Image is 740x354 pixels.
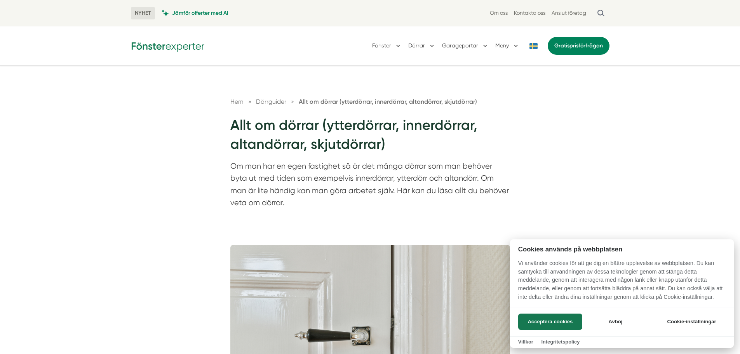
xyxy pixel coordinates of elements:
[510,246,734,253] h2: Cookies används på webbplatsen
[518,314,582,330] button: Acceptera cookies
[541,339,580,345] a: Integritetspolicy
[585,314,646,330] button: Avböj
[658,314,726,330] button: Cookie-inställningar
[518,339,533,345] a: Villkor
[510,259,734,307] p: Vi använder cookies för att ge dig en bättre upplevelse av webbplatsen. Du kan samtycka till anvä...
